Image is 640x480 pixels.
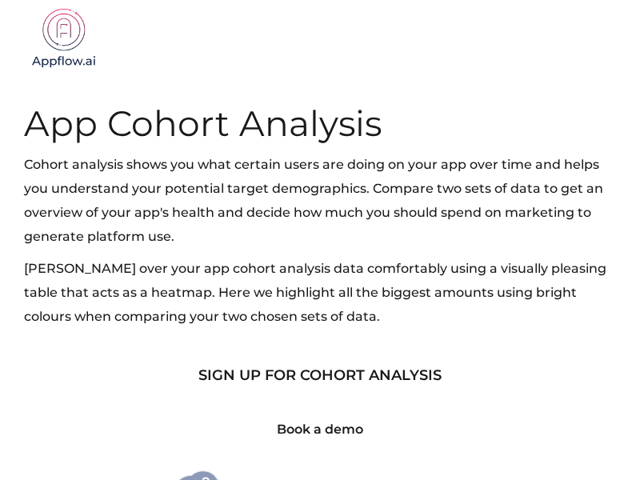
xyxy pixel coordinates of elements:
[24,153,616,249] p: Cohort analysis shows you what certain users are doing on your app over time and helps you unders...
[24,257,616,329] p: [PERSON_NAME] over your app cohort analysis data comfortably using a visually pleasing table that...
[277,422,363,437] a: Book a demo
[24,8,104,72] img: appflow.ai-logo
[24,106,616,141] h1: App Cohort Analysis
[160,353,480,398] a: Sign up for cohort analysis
